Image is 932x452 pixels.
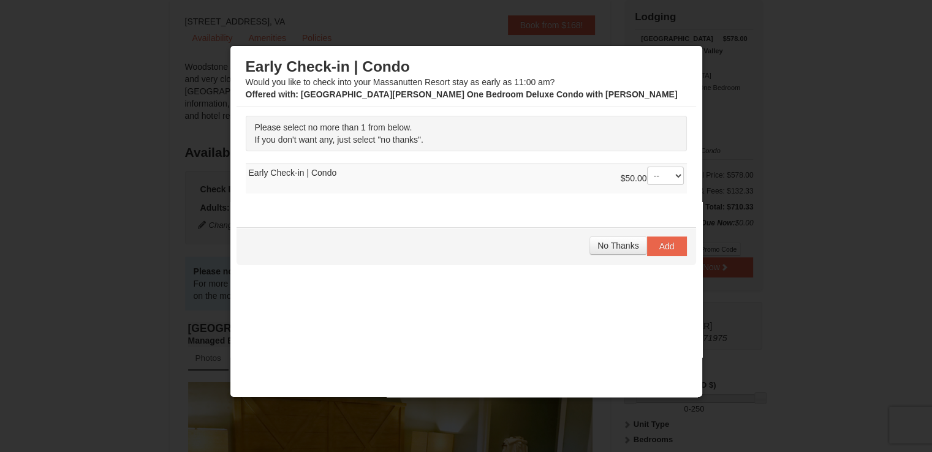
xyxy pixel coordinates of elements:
[246,89,296,99] span: Offered with
[246,164,687,194] td: Early Check-in | Condo
[589,236,646,255] button: No Thanks
[246,58,687,76] h3: Early Check-in | Condo
[621,167,684,191] div: $50.00
[647,236,687,256] button: Add
[246,58,687,100] div: Would you like to check into your Massanutten Resort stay as early as 11:00 am?
[255,135,423,145] span: If you don't want any, just select "no thanks".
[597,241,638,250] span: No Thanks
[246,89,678,99] strong: : [GEOGRAPHIC_DATA][PERSON_NAME] One Bedroom Deluxe Condo with [PERSON_NAME]
[659,241,675,251] span: Add
[255,122,412,132] span: Please select no more than 1 from below.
